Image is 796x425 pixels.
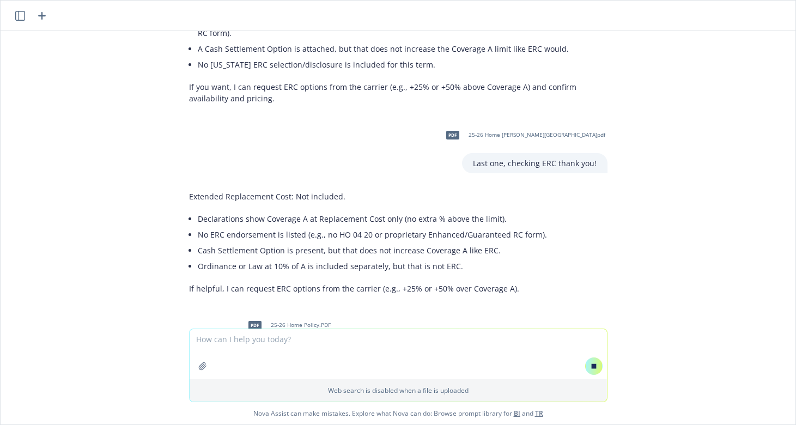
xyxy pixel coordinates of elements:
span: Nova Assist can make mistakes. Explore what Nova can do: Browse prompt library for and [5,402,791,424]
p: Web search is disabled when a file is uploaded [196,386,600,395]
li: A Cash Settlement Option is attached, but that does not increase the Coverage A limit like ERC wo... [198,41,607,57]
span: 25-26 Home [PERSON_NAME][GEOGRAPHIC_DATA]pdf [469,131,605,138]
span: pdf [446,131,459,139]
span: 25-26 Home Policy.PDF [271,321,331,329]
span: PDF [248,321,262,329]
div: PDF25-26 Home Policy.PDF [241,312,333,339]
p: Extended Replacement Cost: Not included. [189,191,547,202]
p: If helpful, I can request ERC options from the carrier (e.g., +25% or +50% over Coverage A). [189,283,547,294]
li: No [US_STATE] ERC selection/disclosure is included for this term. [198,57,607,72]
a: BI [514,409,520,418]
div: pdf25-26 Home [PERSON_NAME][GEOGRAPHIC_DATA]pdf [439,122,607,149]
p: If you want, I can request ERC options from the carrier (e.g., +25% or +50% above Coverage A) and... [189,81,607,104]
p: Last one, checking ERC thank you! [473,157,597,169]
li: Ordinance or Law at 10% of A is included separately, but that is not ERC. [198,258,547,274]
li: No ERC endorsement is listed (e.g., no HO 04 20 or proprietary Enhanced/Guaranteed RC form). [198,227,547,242]
li: Cash Settlement Option is present, but that does not increase Coverage A like ERC. [198,242,547,258]
a: TR [535,409,543,418]
li: Declarations show Coverage A at Replacement Cost only (no extra % above the limit). [198,211,547,227]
